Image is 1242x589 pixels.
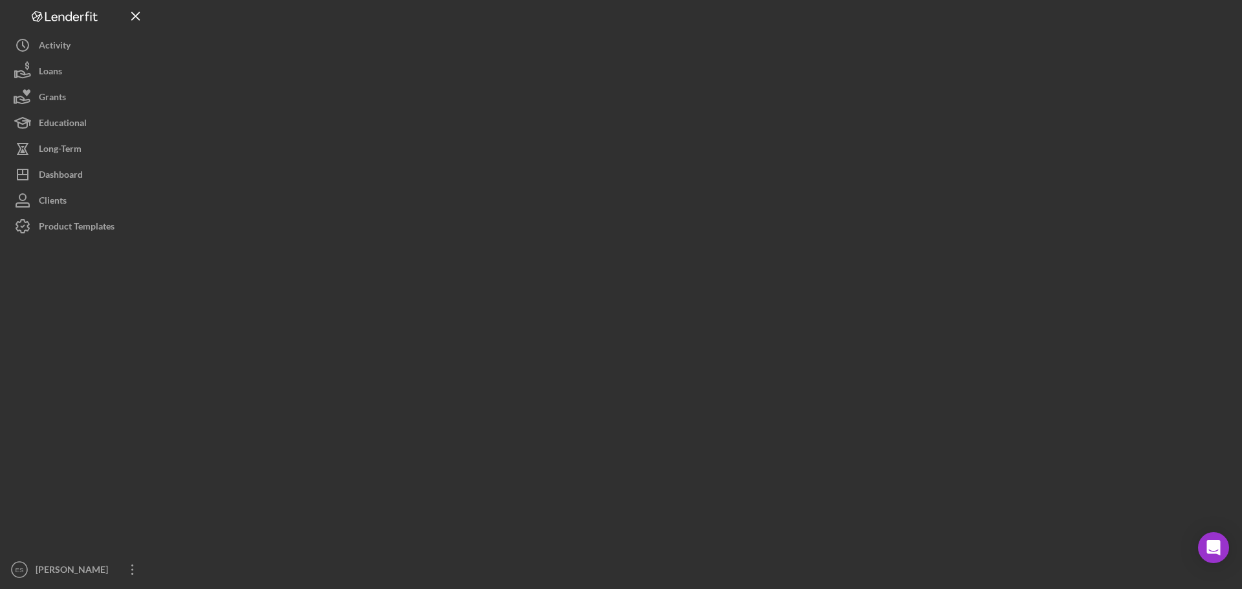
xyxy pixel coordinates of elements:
[6,213,149,239] button: Product Templates
[39,84,66,113] div: Grants
[32,557,116,586] div: [PERSON_NAME]
[39,187,67,217] div: Clients
[6,32,149,58] button: Activity
[1198,532,1229,563] div: Open Intercom Messenger
[39,110,87,139] div: Educational
[39,58,62,87] div: Loans
[39,32,71,61] div: Activity
[16,566,24,573] text: ES
[6,557,149,583] button: ES[PERSON_NAME]
[6,136,149,162] button: Long-Term
[6,162,149,187] button: Dashboard
[39,213,114,242] div: Product Templates
[6,110,149,136] button: Educational
[39,162,83,191] div: Dashboard
[6,84,149,110] button: Grants
[6,58,149,84] button: Loans
[6,187,149,213] button: Clients
[39,136,82,165] div: Long-Term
